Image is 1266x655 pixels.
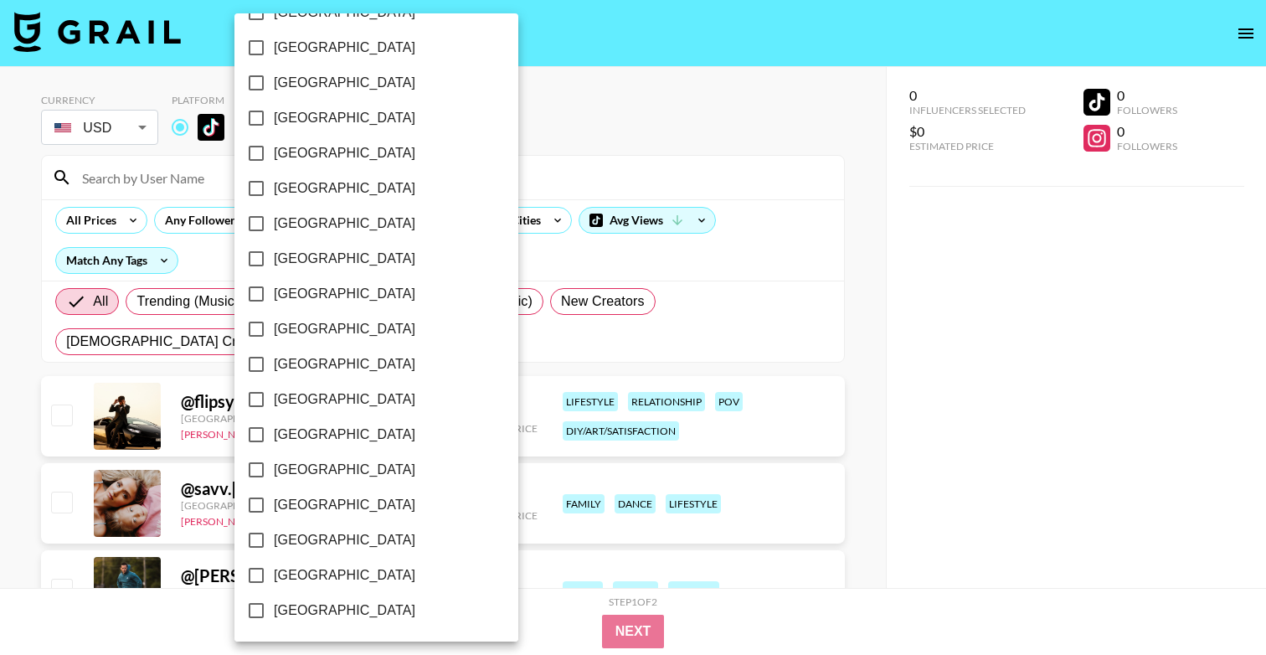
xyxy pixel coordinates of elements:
span: [GEOGRAPHIC_DATA] [274,389,415,410]
span: [GEOGRAPHIC_DATA] [274,249,415,269]
span: [GEOGRAPHIC_DATA] [274,319,415,339]
span: [GEOGRAPHIC_DATA] [274,565,415,585]
span: [GEOGRAPHIC_DATA] [274,354,415,374]
span: [GEOGRAPHIC_DATA] [274,178,415,199]
span: [GEOGRAPHIC_DATA] [274,108,415,128]
span: [GEOGRAPHIC_DATA] [274,425,415,445]
span: [GEOGRAPHIC_DATA] [274,73,415,93]
span: [GEOGRAPHIC_DATA] [274,460,415,480]
span: [GEOGRAPHIC_DATA] [274,495,415,515]
span: [GEOGRAPHIC_DATA] [274,601,415,621]
span: [GEOGRAPHIC_DATA] [274,38,415,58]
span: [GEOGRAPHIC_DATA] [274,214,415,234]
span: [GEOGRAPHIC_DATA] [274,143,415,163]
span: [GEOGRAPHIC_DATA] [274,284,415,304]
span: [GEOGRAPHIC_DATA] [274,530,415,550]
iframe: Drift Widget Chat Controller [1182,571,1246,635]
